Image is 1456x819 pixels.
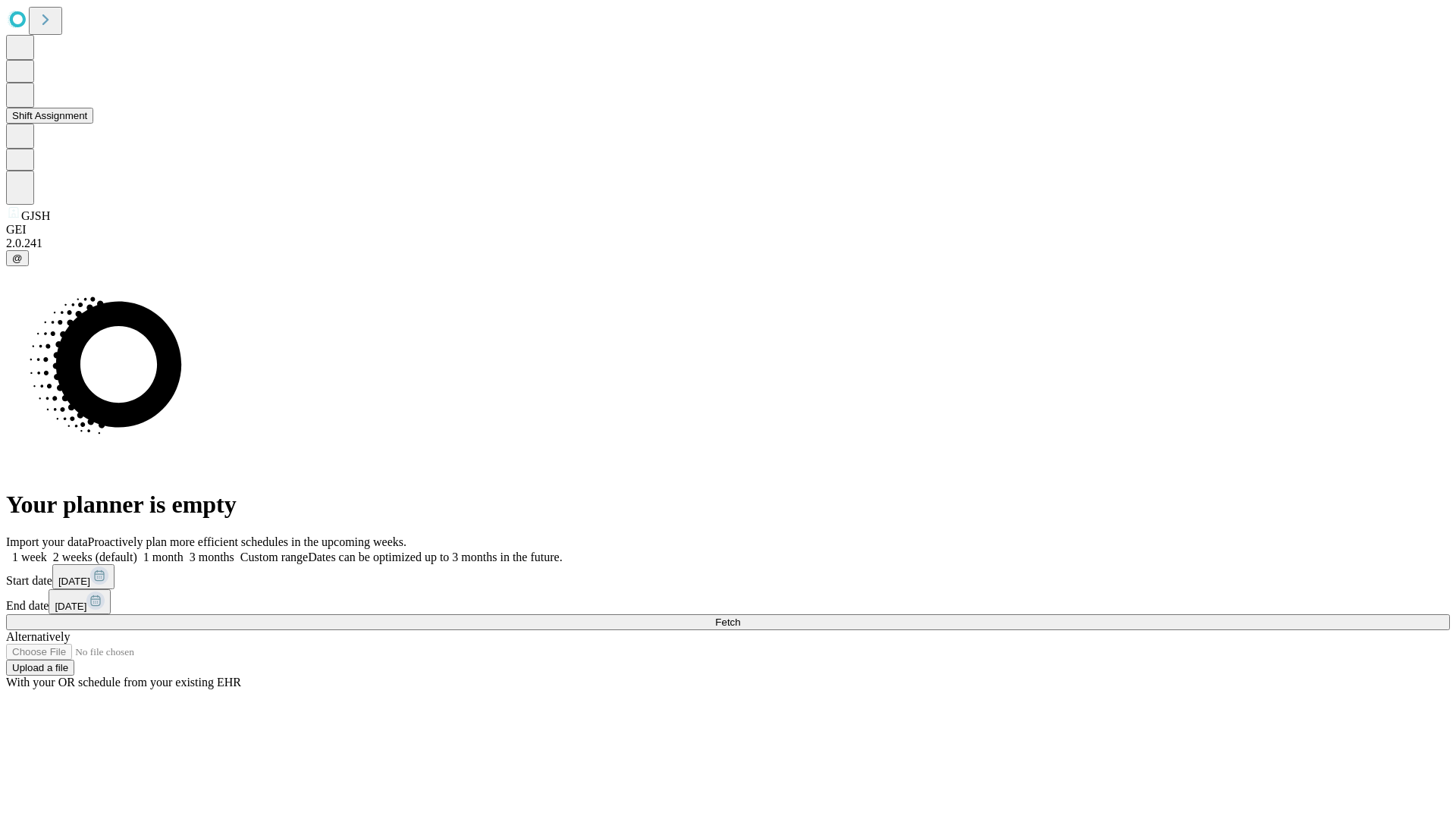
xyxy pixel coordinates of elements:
[6,535,88,548] span: Import your data
[190,551,234,563] span: 3 months
[53,551,137,563] span: 2 weeks (default)
[6,660,74,676] button: Upload a file
[6,108,93,124] button: Shift Assignment
[21,209,50,222] span: GJSH
[52,564,115,589] button: [DATE]
[6,676,241,689] span: With your OR schedule from your existing EHR
[715,617,740,628] span: Fetch
[49,589,111,614] button: [DATE]
[6,614,1450,630] button: Fetch
[308,551,562,563] span: Dates can be optimized up to 3 months in the future.
[88,535,406,548] span: Proactively plan more efficient schedules in the upcoming weeks.
[143,551,184,563] span: 1 month
[6,564,1450,589] div: Start date
[6,630,70,643] span: Alternatively
[240,551,308,563] span: Custom range
[12,253,23,264] span: @
[6,223,1450,237] div: GEI
[6,237,1450,250] div: 2.0.241
[6,589,1450,614] div: End date
[58,576,90,587] span: [DATE]
[55,601,86,612] span: [DATE]
[6,491,1450,519] h1: Your planner is empty
[6,250,29,266] button: @
[12,551,47,563] span: 1 week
